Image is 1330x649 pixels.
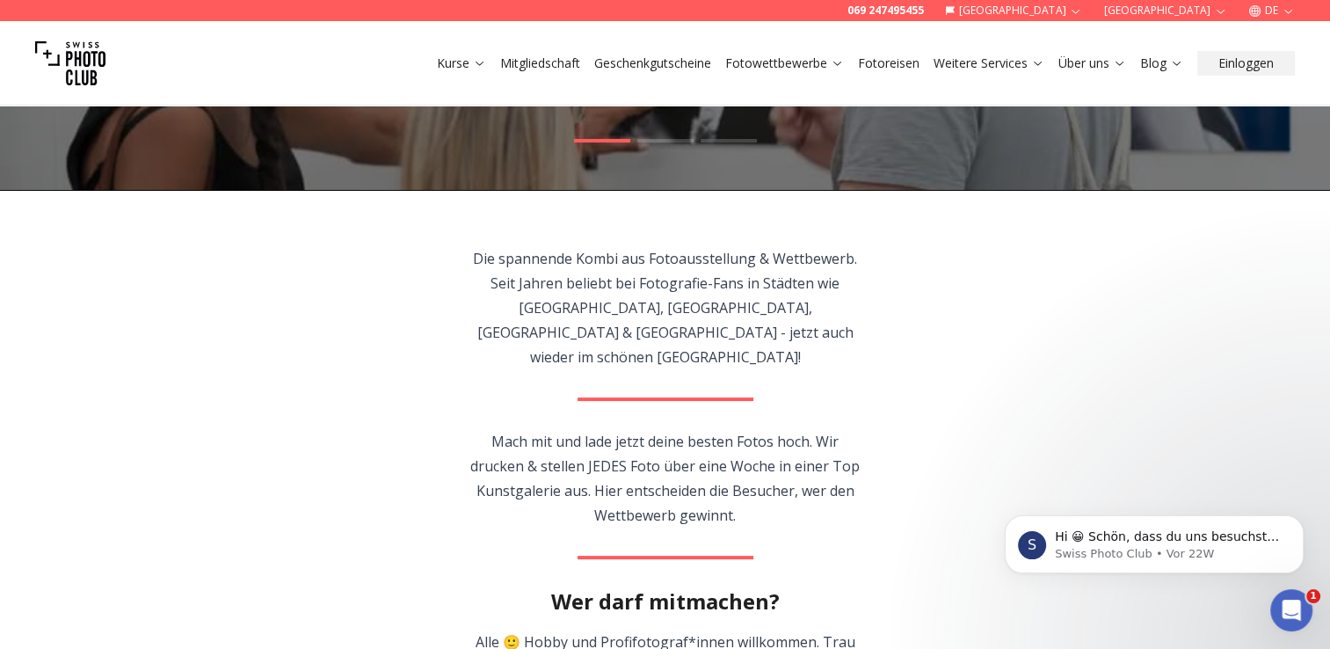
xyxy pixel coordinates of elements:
[1197,51,1295,76] button: Einloggen
[858,55,919,72] a: Fotoreisen
[594,55,711,72] a: Geschenkgutscheine
[978,478,1330,602] iframe: Intercom notifications Nachricht
[430,51,493,76] button: Kurse
[1133,51,1190,76] button: Blog
[851,51,927,76] button: Fotoreisen
[927,51,1051,76] button: Weitere Services
[464,246,866,369] p: Die spannende Kombi aus Fotoausstellung & Wettbewerb. Seit Jahren beliebt bei Fotografie-Fans in ...
[464,429,866,528] p: Mach mit und lade jetzt deine besten Fotos hoch. Wir drucken & stellen JEDES Foto über eine Woche...
[934,55,1044,72] a: Weitere Services
[1051,51,1133,76] button: Über uns
[551,587,780,616] h2: Wer darf mitmachen?
[1058,55,1126,72] a: Über uns
[493,51,587,76] button: Mitgliedschaft
[1140,55,1183,72] a: Blog
[587,51,718,76] button: Geschenkgutscheine
[500,55,580,72] a: Mitgliedschaft
[725,55,844,72] a: Fotowettbewerbe
[437,55,486,72] a: Kurse
[1270,589,1312,631] iframe: Intercom live chat
[718,51,851,76] button: Fotowettbewerbe
[1306,589,1320,603] span: 1
[35,28,105,98] img: Swiss photo club
[847,4,924,18] a: 069 247495455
